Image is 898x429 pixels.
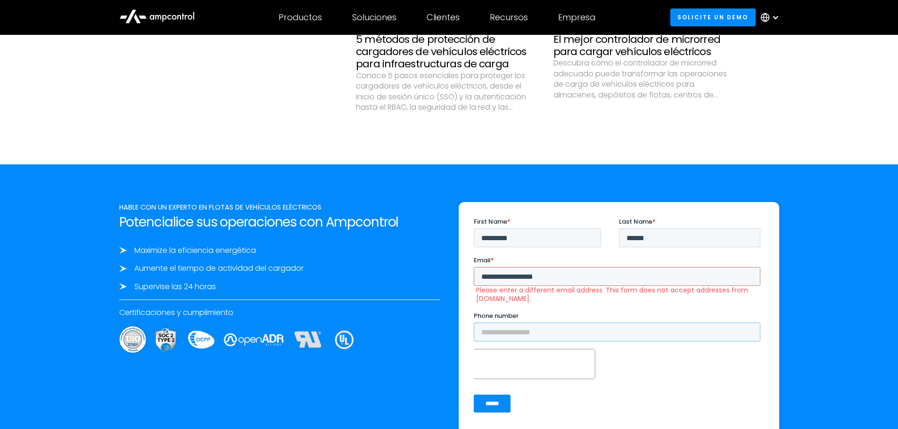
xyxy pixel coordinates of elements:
p: Descubra cómo el controlador de microrred adecuado puede transformar las operaciones de carga de ... [553,58,736,100]
p: Conoce 5 pasos esenciales para proteger los cargadores de vehículos eléctricos, desde el inicio d... [356,71,538,113]
div: Recursos [490,12,528,23]
div: Empresa [558,12,595,23]
h3: 5 métodos de protección de cargadores de vehículos eléctricos para infraestructuras de carga [356,33,538,71]
div: Certificaciones y cumplimiento [119,308,440,318]
div: Supervise las 24 horas [134,282,216,292]
div: Maximize la eficiencia energética [134,245,256,256]
iframe: Form 0 [474,217,764,421]
div: Aumente el tiempo de actividad del cargador [134,263,304,274]
div: HABLe CON UN EXPERTO EN FLOTAS DE VEHÍCULOS ELÉCTRICOS [119,202,440,212]
div: Productos [279,12,322,23]
h2: Potencialice sus operaciones con Ampcontrol [119,214,440,230]
h3: El mejor controlador de microrred para cargar vehículos eléctricos [553,33,736,58]
div: Clientes [427,12,460,23]
a: Solicite un demo [670,8,756,26]
div: Soluciones [352,12,396,23]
